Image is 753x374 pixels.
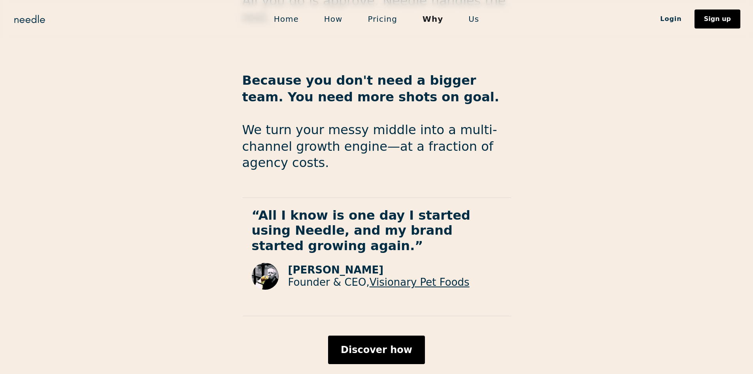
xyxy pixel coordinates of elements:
a: How [311,11,355,27]
a: Home [261,11,311,27]
a: Visionary Pet Foods [370,276,470,288]
a: Us [456,11,492,27]
p: Founder & CEO, [288,276,470,289]
a: Discover how [328,336,425,364]
div: Sign up [704,16,731,22]
strong: “All I know is one day I started using Needle, and my brand started growing again.” [252,208,471,253]
a: Login [647,12,694,26]
a: Sign up [694,9,740,28]
div: Discover how [341,345,412,355]
strong: Because you don't need a bigger team. You need more shots on goal. [242,73,499,104]
a: Pricing [355,11,410,27]
p: We turn your messy middle into a multi-channel growth engine—at a fraction of agency costs. [242,72,511,171]
a: Why [410,11,456,27]
p: [PERSON_NAME] [288,264,470,276]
